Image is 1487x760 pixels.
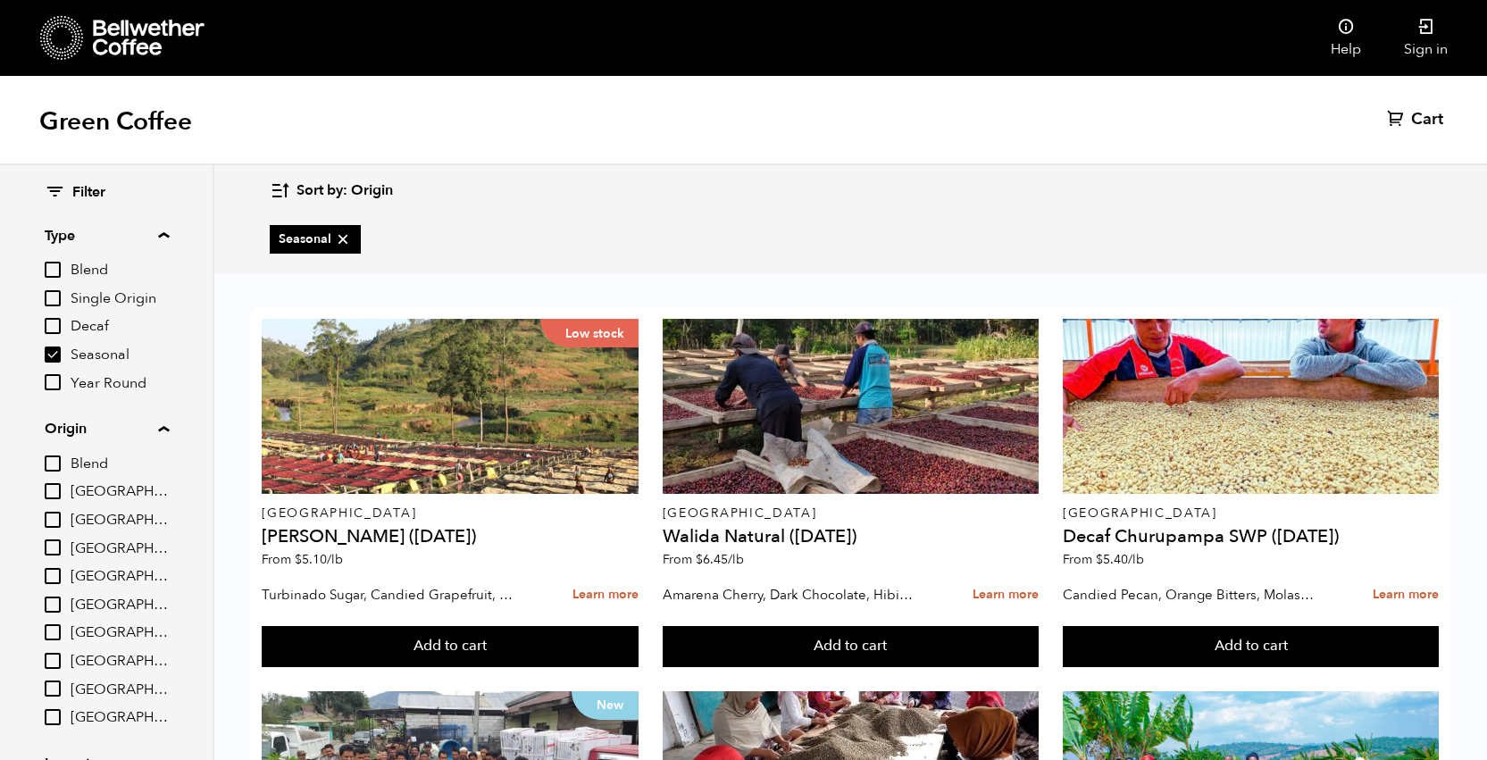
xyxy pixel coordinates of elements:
span: From [262,551,343,568]
span: [GEOGRAPHIC_DATA] [71,511,169,530]
input: [GEOGRAPHIC_DATA] [45,681,61,697]
span: /lb [728,551,744,568]
span: [GEOGRAPHIC_DATA] [71,652,169,672]
bdi: 5.40 [1096,551,1144,568]
a: Low stock [262,319,639,494]
span: Filter [72,183,105,203]
button: Sort by: Origin [270,170,393,212]
p: Turbinado Sugar, Candied Grapefruit, Spiced Plum [262,581,518,608]
input: Year Round [45,374,61,390]
p: [GEOGRAPHIC_DATA] [262,507,639,520]
input: [GEOGRAPHIC_DATA] [45,709,61,725]
bdi: 6.45 [696,551,744,568]
span: Year Round [71,374,169,394]
input: Seasonal [45,347,61,363]
a: Learn more [1373,576,1439,614]
span: Blend [71,261,169,280]
h4: Decaf Churupampa SWP ([DATE]) [1063,528,1440,546]
input: [GEOGRAPHIC_DATA] [45,483,61,499]
span: [GEOGRAPHIC_DATA] [71,708,169,728]
span: $ [1096,551,1103,568]
p: [GEOGRAPHIC_DATA] [663,507,1040,520]
span: /lb [327,551,343,568]
a: Learn more [973,576,1039,614]
bdi: 5.10 [295,551,343,568]
input: [GEOGRAPHIC_DATA] [45,512,61,528]
input: [GEOGRAPHIC_DATA] [45,653,61,669]
p: [GEOGRAPHIC_DATA] [1063,507,1440,520]
input: [GEOGRAPHIC_DATA] [45,597,61,613]
input: Single Origin [45,290,61,306]
button: Add to cart [1063,626,1440,667]
p: Amarena Cherry, Dark Chocolate, Hibiscus [663,581,919,608]
input: [GEOGRAPHIC_DATA] [45,539,61,555]
p: Candied Pecan, Orange Bitters, Molasses [1063,581,1319,608]
span: From [1063,551,1144,568]
span: $ [696,551,703,568]
span: $ [295,551,302,568]
a: Learn more [572,576,639,614]
span: [GEOGRAPHIC_DATA] [71,539,169,559]
span: Single Origin [71,289,169,309]
span: [GEOGRAPHIC_DATA] [71,681,169,700]
span: Blend [71,455,169,474]
span: [GEOGRAPHIC_DATA] [71,596,169,615]
input: [GEOGRAPHIC_DATA] [45,568,61,584]
button: Add to cart [663,626,1040,667]
span: Cart [1411,109,1443,130]
summary: Type [45,225,169,246]
span: Sort by: Origin [297,181,393,201]
a: Cart [1387,109,1448,130]
h4: [PERSON_NAME] ([DATE]) [262,528,639,546]
button: Add to cart [262,626,639,667]
span: [GEOGRAPHIC_DATA] [71,623,169,643]
span: From [663,551,744,568]
span: Seasonal [279,230,352,248]
summary: Origin [45,418,169,439]
input: Blend [45,262,61,278]
input: Blend [45,455,61,472]
span: [GEOGRAPHIC_DATA] [71,567,169,587]
p: New [572,691,639,720]
input: [GEOGRAPHIC_DATA] [45,624,61,640]
span: /lb [1128,551,1144,568]
h4: Walida Natural ([DATE]) [663,528,1040,546]
h1: Green Coffee [39,105,192,138]
span: [GEOGRAPHIC_DATA] [71,482,169,502]
span: Decaf [71,317,169,337]
input: Decaf [45,318,61,334]
span: Seasonal [71,346,169,365]
p: Low stock [540,319,639,347]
